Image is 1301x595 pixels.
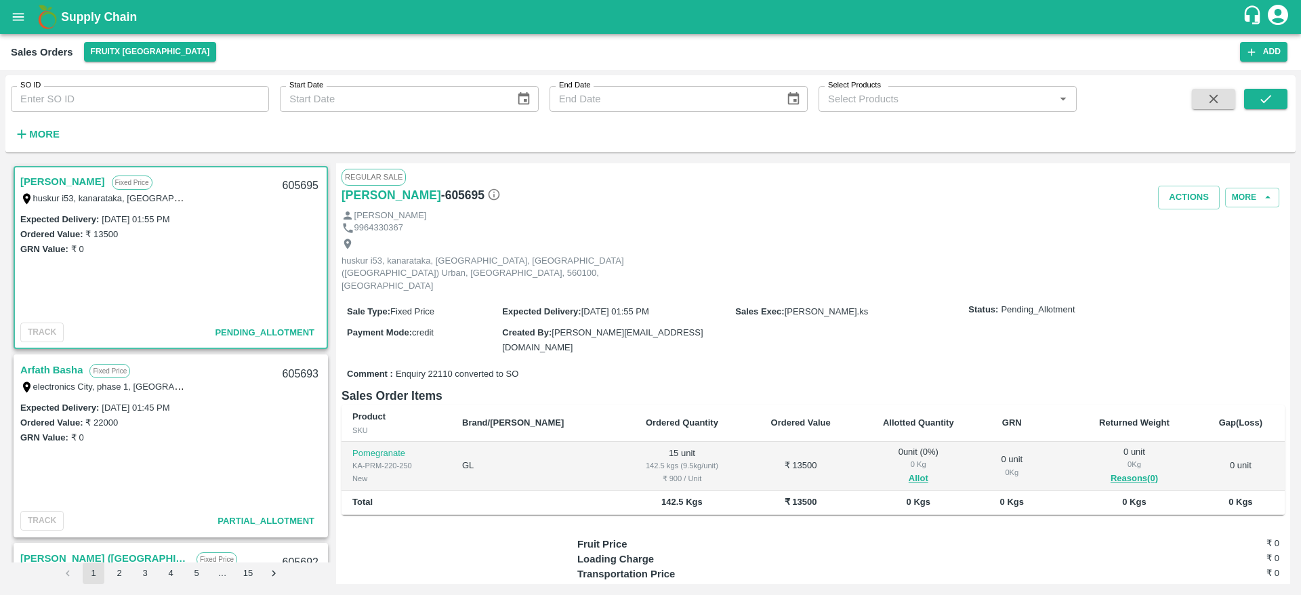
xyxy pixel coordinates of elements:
td: ₹ 13500 [745,442,855,491]
a: Supply Chain [61,7,1242,26]
p: Transportation Price [577,567,753,581]
label: Expected Delivery : [502,306,581,316]
a: [PERSON_NAME] [342,186,441,205]
b: 0 Kgs [1228,497,1252,507]
b: Total [352,497,373,507]
button: Actions [1158,186,1220,209]
div: 605693 [274,358,327,390]
label: Payment Mode : [347,327,412,337]
h6: ₹ 0 [1162,537,1279,550]
div: 0 Kg [867,458,970,470]
p: huskur i53, kanarataka, [GEOGRAPHIC_DATA], [GEOGRAPHIC_DATA] ([GEOGRAPHIC_DATA]) Urban, [GEOGRAPH... [342,255,646,293]
b: Ordered Quantity [646,417,718,428]
td: 0 unit [1197,442,1285,491]
p: Fixed Price [197,552,237,567]
b: Product [352,411,386,422]
button: More [11,123,63,146]
b: ₹ 13500 [785,497,817,507]
h6: Sales Order Items [342,386,1285,405]
span: [DATE] 01:55 PM [581,306,649,316]
span: [PERSON_NAME].ks [785,306,869,316]
button: Add [1240,42,1287,62]
h6: ₹ 0 [1162,552,1279,565]
div: … [211,567,233,580]
span: credit [412,327,434,337]
div: Sales Orders [11,43,73,61]
label: Select Products [828,80,881,91]
button: Go to page 15 [237,562,259,584]
button: page 1 [83,562,104,584]
div: New [352,472,440,485]
h6: ₹ 0 [1162,567,1279,580]
p: Fixed Price [89,364,130,378]
div: customer-support [1242,5,1266,29]
span: Fixed Price [390,306,434,316]
button: Go to page 4 [160,562,182,584]
p: Pomegranate [352,447,440,460]
label: Sale Type : [347,306,390,316]
label: GRN Value: [20,244,68,254]
div: 605695 [274,170,327,202]
label: SO ID [20,80,41,91]
input: Start Date [280,86,505,112]
input: Enter SO ID [11,86,269,112]
label: Ordered Value: [20,417,83,428]
label: Ordered Value: [20,229,83,239]
nav: pagination navigation [55,562,287,584]
b: Supply Chain [61,10,137,24]
b: Ordered Value [771,417,831,428]
div: 142.5 kgs (9.5kg/unit) [629,459,735,472]
div: 0 Kg [1083,458,1186,470]
div: 0 Kg [992,466,1032,478]
label: ₹ 22000 [85,417,118,428]
label: Status: [968,304,998,316]
b: 142.5 Kgs [661,497,703,507]
h6: - 605695 [441,186,501,205]
label: [DATE] 01:55 PM [102,214,169,224]
button: Allot [909,471,928,487]
label: ₹ 13500 [85,229,118,239]
div: SKU [352,424,440,436]
span: Regular Sale [342,169,406,185]
b: Gap(Loss) [1219,417,1262,428]
label: Created By : [502,327,552,337]
label: Start Date [289,80,323,91]
span: Pending_Allotment [215,327,314,337]
b: GRN [1002,417,1022,428]
label: Comment : [347,368,393,381]
label: Expected Delivery : [20,403,99,413]
a: [PERSON_NAME] ([GEOGRAPHIC_DATA]) [20,550,190,567]
label: Expected Delivery : [20,214,99,224]
span: Partial_Allotment [218,516,314,526]
span: Pending_Allotment [1001,304,1075,316]
button: Reasons(0) [1083,471,1186,487]
p: 9964330367 [354,222,403,234]
p: Loading Charge [577,552,753,567]
b: Brand/[PERSON_NAME] [462,417,564,428]
label: GRN Value: [20,432,68,443]
button: Go to page 3 [134,562,156,584]
button: Choose date [781,86,806,112]
label: ₹ 0 [71,432,84,443]
label: [DATE] 01:45 PM [102,403,169,413]
img: logo [34,3,61,30]
button: Select DC [84,42,217,62]
button: open drawer [3,1,34,33]
b: Allotted Quantity [883,417,954,428]
button: Go to page 5 [186,562,207,584]
a: [PERSON_NAME] [20,173,105,190]
input: End Date [550,86,775,112]
b: 0 Kgs [1000,497,1024,507]
button: Go to page 2 [108,562,130,584]
div: KA-PRM-220-250 [352,459,440,472]
div: ₹ 900 / Unit [629,472,735,485]
label: Sales Exec : [735,306,784,316]
div: 605692 [274,547,327,579]
b: 0 Kgs [1122,497,1146,507]
input: Select Products [823,90,1050,108]
td: 15 unit [618,442,745,491]
label: huskur i53, kanarataka, [GEOGRAPHIC_DATA], [GEOGRAPHIC_DATA] ([GEOGRAPHIC_DATA]) Urban, [GEOGRAPH... [33,192,669,203]
span: Enquiry 22110 converted to SO [396,368,518,381]
p: Fruit Price [577,537,753,552]
button: More [1225,188,1279,207]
